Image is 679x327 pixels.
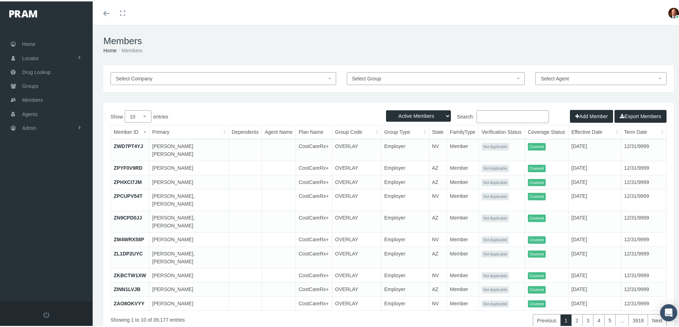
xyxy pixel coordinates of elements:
[482,142,509,149] span: Not Applicable
[533,313,561,326] a: Previous
[332,160,381,174] td: OVERLAY
[296,295,332,309] td: CostCareRx+
[149,267,229,281] td: [PERSON_NAME]
[149,295,229,309] td: [PERSON_NAME]
[582,313,594,326] a: 3
[614,109,667,121] button: Export Members
[528,249,546,257] span: Covered
[482,235,509,242] span: Not Applicable
[571,313,583,326] a: 2
[381,281,429,295] td: Employer
[22,92,43,105] span: Members
[569,231,621,246] td: [DATE]
[482,178,509,185] span: Not Applicable
[429,174,447,188] td: AZ
[569,160,621,174] td: [DATE]
[116,74,153,80] span: Select Company
[332,124,381,138] th: Group Code: activate to sort column ascending
[332,210,381,231] td: OVERLAY
[628,313,648,326] a: 3918
[114,213,142,219] a: ZN9CPD0JJ
[569,245,621,267] td: [DATE]
[429,210,447,231] td: AZ
[262,124,296,138] th: Agent Name
[528,191,546,199] span: Covered
[149,245,229,267] td: [PERSON_NAME], [PERSON_NAME]
[569,295,621,309] td: [DATE]
[125,109,151,121] select: Showentries
[429,124,447,138] th: State
[381,188,429,210] td: Employer
[525,124,569,138] th: Coverage Status
[114,192,143,197] a: ZPCUPV54T
[447,210,479,231] td: Member
[381,124,429,138] th: Group Type: activate to sort column ascending
[447,267,479,281] td: Member
[569,138,621,160] td: [DATE]
[482,299,509,306] span: Not Applicable
[569,174,621,188] td: [DATE]
[447,160,479,174] td: Member
[381,160,429,174] td: Employer
[621,281,667,295] td: 12/31/9999
[332,188,381,210] td: OVERLAY
[560,313,572,326] a: 1
[569,281,621,295] td: [DATE]
[621,160,667,174] td: 12/31/9999
[296,267,332,281] td: CostCareRx+
[103,34,674,45] h1: Members
[528,213,546,221] span: Covered
[22,50,39,64] span: Locator
[381,231,429,246] td: Employer
[296,188,332,210] td: CostCareRx+
[447,188,479,210] td: Member
[114,299,144,305] a: ZAO8OKVYY
[22,120,36,133] span: Admin
[429,160,447,174] td: AZ
[114,164,143,169] a: ZPYF0V9RD
[296,174,332,188] td: CostCareRx+
[447,124,479,138] th: FamilyType
[429,267,447,281] td: NV
[332,267,381,281] td: OVERLAY
[429,281,447,295] td: AZ
[528,299,546,306] span: Covered
[621,138,667,160] td: 12/31/9999
[528,285,546,292] span: Covered
[477,109,549,122] input: Search:
[615,313,629,326] a: …
[381,267,429,281] td: Employer
[110,109,389,121] label: Show entries
[114,142,143,148] a: ZWD7PT4YJ
[621,245,667,267] td: 12/31/9999
[332,281,381,295] td: OVERLAY
[528,142,546,149] span: Covered
[149,188,229,210] td: [PERSON_NAME], [PERSON_NAME]
[528,163,546,171] span: Covered
[114,235,144,241] a: ZM4WRX58P
[668,6,679,17] img: S_Profile_Picture_693.jpg
[604,313,616,326] a: 5
[570,109,613,121] button: Add Member
[569,188,621,210] td: [DATE]
[447,245,479,267] td: Member
[332,231,381,246] td: OVERLAY
[528,235,546,242] span: Covered
[22,36,35,49] span: Home
[447,231,479,246] td: Member
[22,106,38,120] span: Agents
[352,74,381,80] span: Select Group
[621,267,667,281] td: 12/31/9999
[111,124,149,138] th: Member ID: activate to sort column ascending
[482,271,509,278] span: Not Applicable
[569,210,621,231] td: [DATE]
[528,271,546,278] span: Covered
[332,174,381,188] td: OVERLAY
[9,9,37,16] img: PRAM_20_x_78.png
[541,74,569,80] span: Select Agent
[22,78,38,91] span: Groups
[149,210,229,231] td: [PERSON_NAME], [PERSON_NAME]
[429,231,447,246] td: NV
[569,124,621,138] th: Effective Date: activate to sort column ascending
[429,188,447,210] td: NV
